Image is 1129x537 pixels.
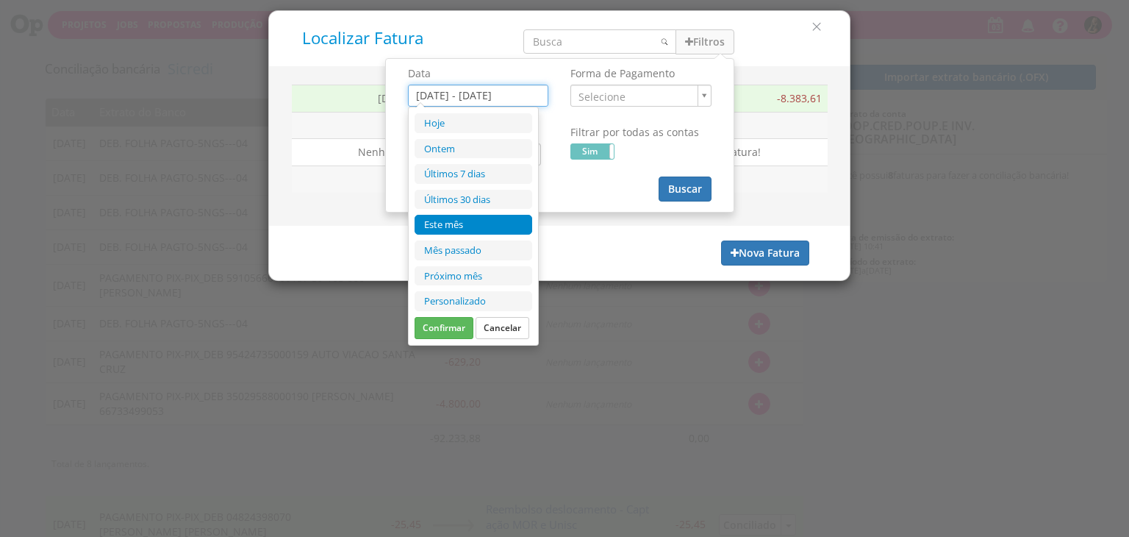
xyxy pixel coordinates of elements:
li: Personalizado [415,291,532,311]
li: Últimos 30 dias [415,190,532,210]
label: Sim [571,144,614,159]
label: Forma de Pagamento [570,66,675,81]
label: Filtrar por todas as contas [570,125,699,140]
li: Mês passado [415,241,532,260]
td: -8.383,61 [733,85,827,112]
h5: Localizar Fatura [302,29,502,48]
li: Próximo mês [415,266,532,286]
label: Data [408,66,431,81]
button: Nova Fatura [721,241,809,266]
li: Este mês [415,215,532,235]
li: Últimos 7 dias [415,164,532,184]
span: Selecione [571,85,691,108]
td: [DATE] [372,85,447,112]
button: Buscar [659,177,712,202]
button: Cancelar [476,317,529,339]
button: Confirmar [415,317,473,339]
li: Ontem [415,139,532,159]
li: Hoje [415,113,532,133]
a: Selecione [570,85,711,107]
button: Filtros [675,29,734,54]
td: Nenhuma fatura encontrada, tente alterar os filtros ou adicione uma nova fatura! [292,139,828,166]
input: Busca [523,29,676,54]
